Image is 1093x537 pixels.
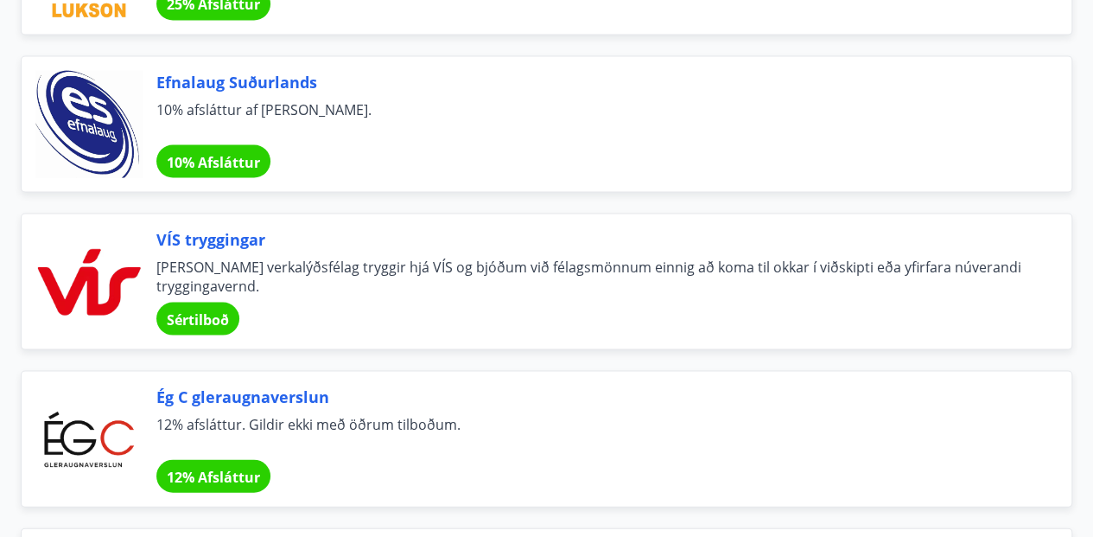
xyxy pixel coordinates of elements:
span: 12% Afsláttur [167,467,260,486]
span: [PERSON_NAME] verkalýðsfélag tryggir hjá VÍS og bjóðum við félagsmönnum einnig að koma til okkar ... [156,257,1030,295]
span: 10% Afsláttur [167,152,260,171]
span: 12% afsláttur. Gildir ekki með öðrum tilboðum. [156,414,1030,452]
span: 10% afsláttur af [PERSON_NAME]. [156,99,1030,137]
span: Sértilboð [167,310,229,329]
span: Ég C gleraugnaverslun [156,385,1030,407]
span: VÍS tryggingar [156,227,1030,250]
span: Efnalaug Suðurlands [156,70,1030,93]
